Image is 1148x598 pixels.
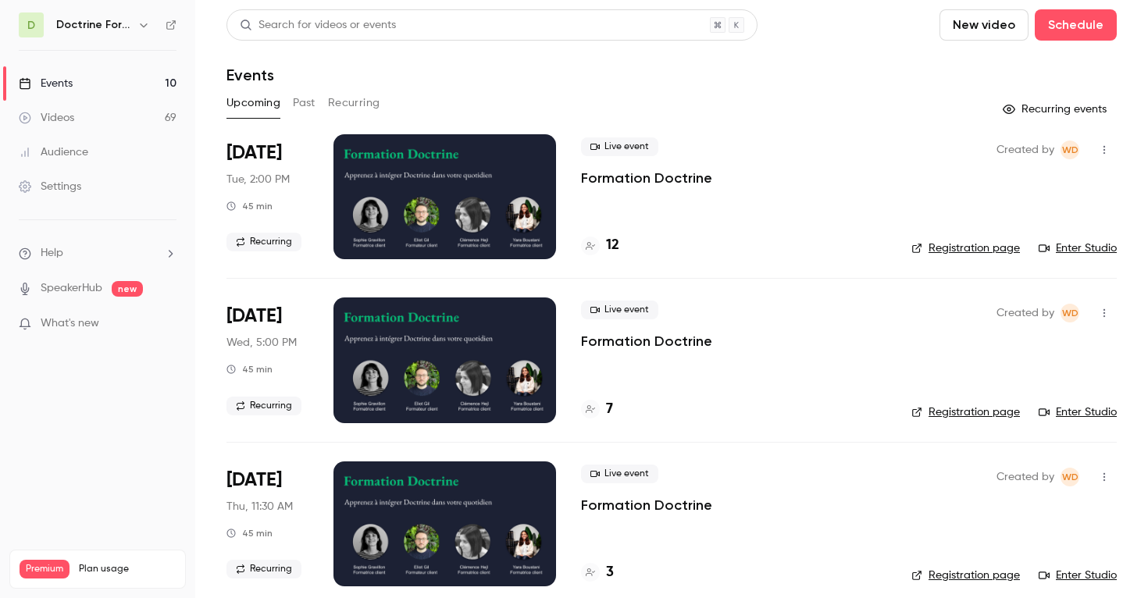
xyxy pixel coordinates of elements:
[581,332,712,351] a: Formation Doctrine
[226,233,301,251] span: Recurring
[581,137,658,156] span: Live event
[911,568,1020,583] a: Registration page
[226,363,273,376] div: 45 min
[112,281,143,297] span: new
[996,97,1117,122] button: Recurring events
[996,468,1054,486] span: Created by
[19,76,73,91] div: Events
[606,235,619,256] h4: 12
[226,91,280,116] button: Upcoming
[996,304,1054,322] span: Created by
[226,200,273,212] div: 45 min
[226,172,290,187] span: Tue, 2:00 PM
[939,9,1029,41] button: New video
[226,397,301,415] span: Recurring
[27,17,35,34] span: D
[19,144,88,160] div: Audience
[226,297,308,422] div: Oct 8 Wed, 5:00 PM (Europe/Paris)
[19,110,74,126] div: Videos
[581,465,658,483] span: Live event
[20,560,70,578] span: Premium
[1062,468,1078,486] span: WD
[581,496,712,514] a: Formation Doctrine
[581,301,658,319] span: Live event
[581,169,712,187] a: Formation Doctrine
[606,399,613,420] h4: 7
[226,335,297,351] span: Wed, 5:00 PM
[158,317,176,331] iframe: Noticeable Trigger
[1039,568,1117,583] a: Enter Studio
[19,179,81,194] div: Settings
[606,562,614,583] h4: 3
[581,562,614,583] a: 3
[79,563,176,575] span: Plan usage
[226,527,273,539] div: 45 min
[996,141,1054,159] span: Created by
[293,91,316,116] button: Past
[41,315,99,332] span: What's new
[581,235,619,256] a: 12
[911,240,1020,256] a: Registration page
[1039,404,1117,420] a: Enter Studio
[226,461,308,586] div: Oct 9 Thu, 11:30 AM (Europe/Paris)
[226,141,282,166] span: [DATE]
[226,468,282,493] span: [DATE]
[1061,304,1079,322] span: Webinar Doctrine
[1061,468,1079,486] span: Webinar Doctrine
[226,560,301,578] span: Recurring
[226,134,308,259] div: Oct 7 Tue, 2:00 PM (Europe/Paris)
[41,280,102,297] a: SpeakerHub
[328,91,380,116] button: Recurring
[1061,141,1079,159] span: Webinar Doctrine
[56,17,131,33] h6: Doctrine Formation Corporate
[1062,304,1078,322] span: WD
[1035,9,1117,41] button: Schedule
[226,304,282,329] span: [DATE]
[226,66,274,84] h1: Events
[911,404,1020,420] a: Registration page
[581,399,613,420] a: 7
[1039,240,1117,256] a: Enter Studio
[19,245,176,262] li: help-dropdown-opener
[1062,141,1078,159] span: WD
[41,245,63,262] span: Help
[240,17,396,34] div: Search for videos or events
[226,499,293,514] span: Thu, 11:30 AM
